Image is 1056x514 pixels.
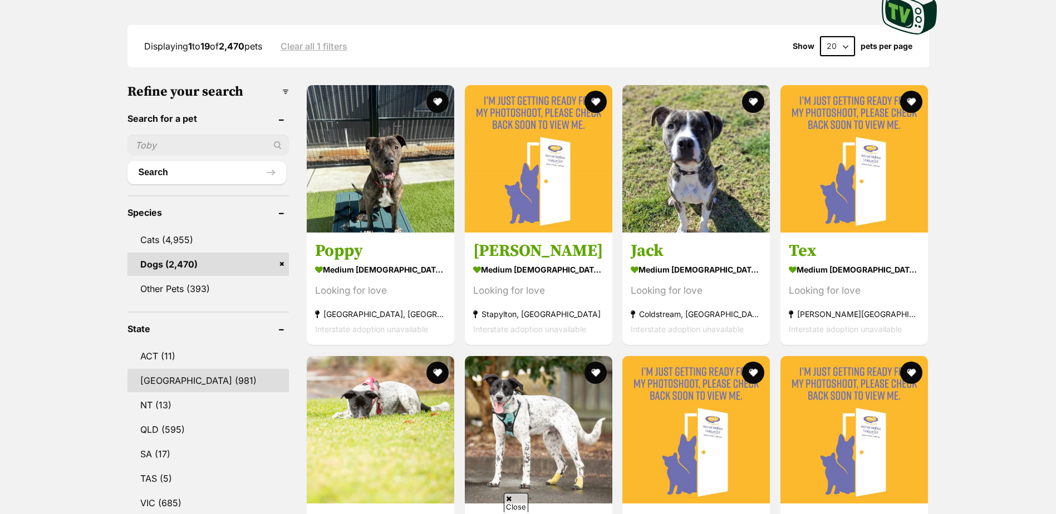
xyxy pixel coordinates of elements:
strong: Stapylton, [GEOGRAPHIC_DATA] [473,307,604,322]
span: Close [504,493,528,512]
a: Dogs (2,470) [127,253,289,276]
a: Cats (4,955) [127,228,289,251]
span: Interstate adoption unavailable [631,325,744,334]
div: Looking for love [315,284,446,299]
img: Poppy - American Staffordshire Terrier Dog [307,85,454,233]
h3: Refine your search [127,84,289,100]
strong: 1 [188,41,192,52]
button: favourite [584,362,606,384]
a: NT (13) [127,393,289,417]
a: Clear all 1 filters [281,41,347,51]
strong: medium [DEMOGRAPHIC_DATA] Dog [631,262,762,278]
span: Interstate adoption unavailable [473,325,586,334]
button: favourite [426,91,449,113]
div: Looking for love [473,284,604,299]
strong: medium [DEMOGRAPHIC_DATA] Dog [789,262,920,278]
label: pets per page [861,42,912,51]
button: favourite [426,362,449,384]
input: Toby [127,135,289,156]
header: Species [127,207,289,218]
button: favourite [584,91,606,113]
img: Stu - German Shepherd x Australian Cattledog [307,356,454,503]
span: Show [793,42,814,51]
a: Other Pets (393) [127,277,289,300]
a: SA (17) [127,442,289,466]
a: TAS (5) [127,467,289,490]
img: Brady - Staffordshire Bull Terrier Dog [780,356,928,503]
a: ACT (11) [127,344,289,368]
header: State [127,324,289,334]
button: favourite [742,91,764,113]
img: Bindi - Staffordshire Bull Terrier Dog [622,356,770,503]
h3: [PERSON_NAME] [473,241,604,262]
strong: [PERSON_NAME][GEOGRAPHIC_DATA], [GEOGRAPHIC_DATA] [789,307,920,322]
img: Ted - Australian Kelpie x Australian Cattledog [465,85,612,233]
a: Tex medium [DEMOGRAPHIC_DATA] Dog Looking for love [PERSON_NAME][GEOGRAPHIC_DATA], [GEOGRAPHIC_DA... [780,233,928,345]
strong: 19 [200,41,210,52]
a: [GEOGRAPHIC_DATA] (981) [127,369,289,392]
strong: Coldstream, [GEOGRAPHIC_DATA] [631,307,762,322]
a: [PERSON_NAME] medium [DEMOGRAPHIC_DATA] Dog Looking for love Stapylton, [GEOGRAPHIC_DATA] Interst... [465,233,612,345]
div: Looking for love [789,284,920,299]
img: Tex - Bull Terrier Dog [780,85,928,233]
strong: medium [DEMOGRAPHIC_DATA] Dog [315,262,446,278]
span: Displaying to of pets [144,41,262,52]
h3: Jack [631,241,762,262]
a: QLD (595) [127,418,289,441]
button: favourite [900,91,922,113]
div: Looking for love [631,284,762,299]
strong: medium [DEMOGRAPHIC_DATA] Dog [473,262,604,278]
span: Interstate adoption unavailable [789,325,902,334]
img: Jack - Staffordshire Bull Terrier Dog [622,85,770,233]
button: Search [127,161,286,184]
button: favourite [900,362,922,384]
a: Poppy medium [DEMOGRAPHIC_DATA] Dog Looking for love [GEOGRAPHIC_DATA], [GEOGRAPHIC_DATA] Interst... [307,233,454,345]
span: Interstate adoption unavailable [315,325,428,334]
h3: Tex [789,241,920,262]
header: Search for a pet [127,113,289,123]
h3: Poppy [315,241,446,262]
button: favourite [742,362,764,384]
img: Blue - German Shepherd x Australian Cattledog [465,356,612,503]
a: Jack medium [DEMOGRAPHIC_DATA] Dog Looking for love Coldstream, [GEOGRAPHIC_DATA] Interstate adop... [622,233,770,345]
strong: 2,470 [219,41,244,52]
strong: [GEOGRAPHIC_DATA], [GEOGRAPHIC_DATA] [315,307,446,322]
